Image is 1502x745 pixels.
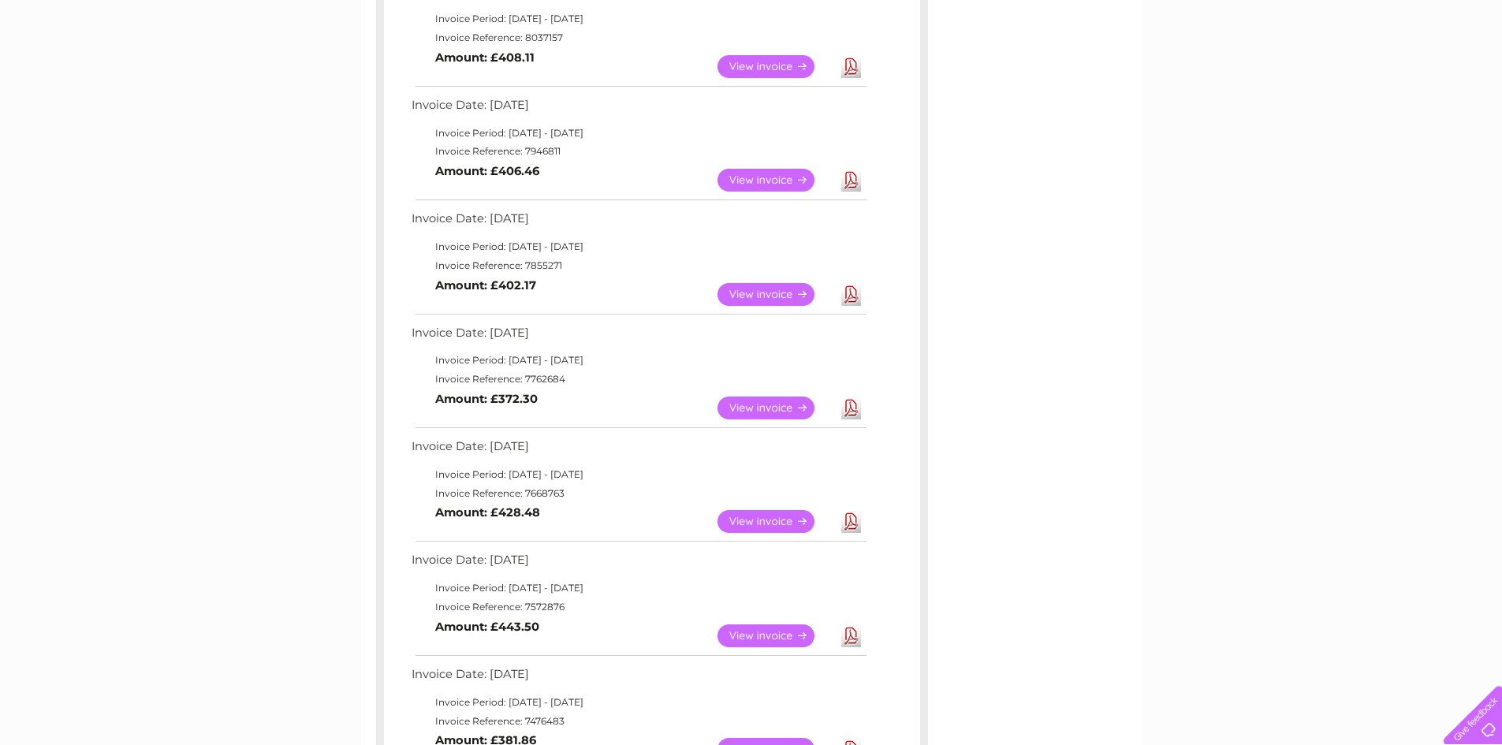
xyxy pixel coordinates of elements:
[408,598,869,616] td: Invoice Reference: 7572876
[435,620,539,634] b: Amount: £443.50
[408,256,869,275] td: Invoice Reference: 7855271
[408,436,869,465] td: Invoice Date: [DATE]
[408,237,869,256] td: Invoice Period: [DATE] - [DATE]
[435,278,536,292] b: Amount: £402.17
[841,283,861,306] a: Download
[1397,67,1436,79] a: Contact
[1224,67,1254,79] a: Water
[1365,67,1388,79] a: Blog
[408,484,869,503] td: Invoice Reference: 7668763
[408,208,869,237] td: Invoice Date: [DATE]
[841,169,861,192] a: Download
[408,95,869,124] td: Invoice Date: [DATE]
[1450,67,1487,79] a: Log out
[717,624,833,647] a: View
[717,397,833,419] a: View
[841,55,861,78] a: Download
[408,664,869,693] td: Invoice Date: [DATE]
[53,41,133,89] img: logo.png
[435,392,538,406] b: Amount: £372.30
[408,28,869,47] td: Invoice Reference: 8037157
[717,283,833,306] a: View
[408,124,869,143] td: Invoice Period: [DATE] - [DATE]
[408,549,869,579] td: Invoice Date: [DATE]
[408,9,869,28] td: Invoice Period: [DATE] - [DATE]
[408,712,869,731] td: Invoice Reference: 7476483
[1205,8,1314,28] a: 0333 014 3131
[717,169,833,192] a: View
[841,510,861,533] a: Download
[717,55,833,78] a: View
[1264,67,1299,79] a: Energy
[841,397,861,419] a: Download
[435,505,540,520] b: Amount: £428.48
[408,370,869,389] td: Invoice Reference: 7762684
[408,322,869,352] td: Invoice Date: [DATE]
[435,164,539,178] b: Amount: £406.46
[717,510,833,533] a: View
[408,465,869,484] td: Invoice Period: [DATE] - [DATE]
[408,579,869,598] td: Invoice Period: [DATE] - [DATE]
[408,693,869,712] td: Invoice Period: [DATE] - [DATE]
[841,624,861,647] a: Download
[435,50,535,65] b: Amount: £408.11
[1308,67,1355,79] a: Telecoms
[408,351,869,370] td: Invoice Period: [DATE] - [DATE]
[408,142,869,161] td: Invoice Reference: 7946811
[379,9,1124,76] div: Clear Business is a trading name of Verastar Limited (registered in [GEOGRAPHIC_DATA] No. 3667643...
